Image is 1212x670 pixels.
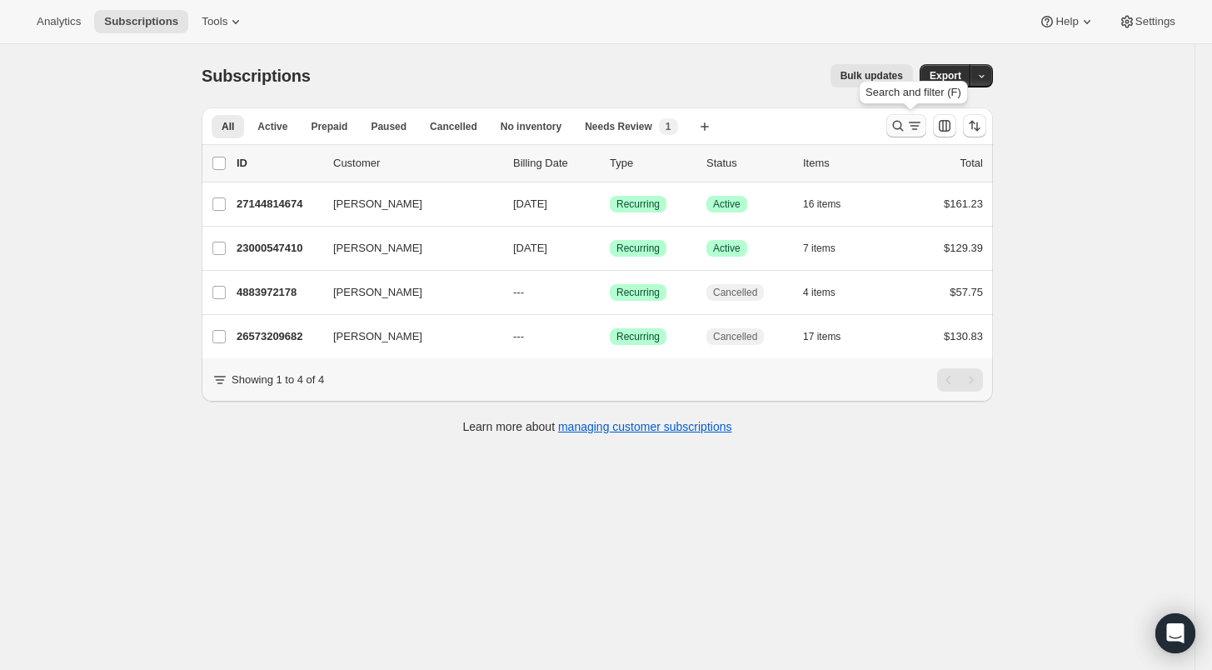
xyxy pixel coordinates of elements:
button: Bulk updates [830,64,913,87]
button: [PERSON_NAME] [323,191,490,217]
div: 4883972178[PERSON_NAME]---SuccessRecurringCancelled4 items$57.75 [237,281,983,304]
button: [PERSON_NAME] [323,235,490,262]
span: [PERSON_NAME] [333,284,422,301]
div: Items [803,155,886,172]
span: No inventory [501,120,561,133]
span: Cancelled [713,330,757,343]
span: Cancelled [713,286,757,299]
span: $129.39 [944,242,983,254]
p: Total [960,155,983,172]
span: Active [713,197,741,211]
p: 4883972178 [237,284,320,301]
span: 16 items [803,197,840,211]
span: 17 items [803,330,840,343]
div: 27144814674[PERSON_NAME][DATE]SuccessRecurringSuccessActive16 items$161.23 [237,192,983,216]
div: IDCustomerBilling DateTypeStatusItemsTotal [237,155,983,172]
span: Recurring [616,286,660,299]
span: Active [713,242,741,255]
p: Learn more about [463,418,732,435]
nav: Pagination [937,368,983,392]
span: Needs Review [585,120,652,133]
button: Export [920,64,971,87]
button: Help [1029,10,1105,33]
span: $57.75 [950,286,983,298]
button: Analytics [27,10,91,33]
span: [PERSON_NAME] [333,196,422,212]
p: 23000547410 [237,240,320,257]
p: ID [237,155,320,172]
span: Settings [1135,15,1175,28]
p: Customer [333,155,500,172]
span: --- [513,286,524,298]
span: [PERSON_NAME] [333,328,422,345]
span: 1 [666,120,671,133]
span: Bulk updates [840,69,903,82]
p: Billing Date [513,155,596,172]
button: Tools [192,10,254,33]
span: Tools [202,15,227,28]
span: 7 items [803,242,835,255]
button: [PERSON_NAME] [323,323,490,350]
span: Paused [371,120,406,133]
span: [DATE] [513,197,547,210]
p: 26573209682 [237,328,320,345]
span: --- [513,330,524,342]
span: Recurring [616,330,660,343]
button: Search and filter results [886,114,926,137]
p: Status [706,155,790,172]
span: Subscriptions [104,15,178,28]
button: Subscriptions [94,10,188,33]
button: Customize table column order and visibility [933,114,956,137]
button: 16 items [803,192,859,216]
span: Prepaid [311,120,347,133]
span: $161.23 [944,197,983,210]
button: 17 items [803,325,859,348]
span: [PERSON_NAME] [333,240,422,257]
div: 26573209682[PERSON_NAME]---SuccessRecurringCancelled17 items$130.83 [237,325,983,348]
button: Settings [1109,10,1185,33]
span: Export [930,69,961,82]
p: 27144814674 [237,196,320,212]
p: Showing 1 to 4 of 4 [232,372,324,388]
span: Subscriptions [202,67,311,85]
div: 23000547410[PERSON_NAME][DATE]SuccessRecurringSuccessActive7 items$129.39 [237,237,983,260]
span: All [222,120,234,133]
span: $130.83 [944,330,983,342]
button: 4 items [803,281,854,304]
span: [DATE] [513,242,547,254]
span: 4 items [803,286,835,299]
span: Recurring [616,197,660,211]
span: Active [257,120,287,133]
span: Recurring [616,242,660,255]
button: Create new view [691,115,718,138]
span: Help [1055,15,1078,28]
div: Open Intercom Messenger [1155,613,1195,653]
button: Sort the results [963,114,986,137]
a: managing customer subscriptions [558,420,732,433]
button: 7 items [803,237,854,260]
span: Analytics [37,15,81,28]
button: [PERSON_NAME] [323,279,490,306]
div: Type [610,155,693,172]
span: Cancelled [430,120,477,133]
